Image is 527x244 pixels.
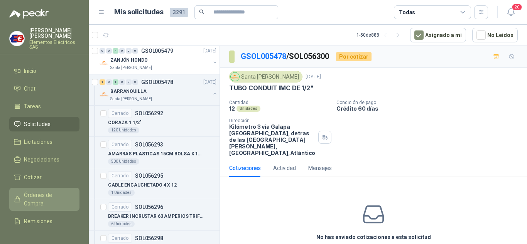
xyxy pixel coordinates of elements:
[336,52,372,61] div: Por cotizar
[29,28,79,39] p: [PERSON_NAME] [PERSON_NAME]
[135,236,163,241] p: SOL056298
[108,202,132,212] div: Cerrado
[410,28,466,42] button: Asignado a mi
[24,155,59,164] span: Negociaciones
[24,102,41,111] span: Tareas
[229,84,314,92] p: TUBO CONDUIT IMC DE 1/2"
[273,164,296,172] div: Actividad
[24,84,35,93] span: Chat
[89,137,220,168] a: CerradoSOL056293AMARRAS PLASTICAS 15CM BOLSA X 100 UND500 Unidades
[100,48,105,54] div: 0
[108,150,204,158] p: AMARRAS PLASTICAS 15CM BOLSA X 100 UND
[399,8,415,17] div: Todas
[512,3,522,11] span: 20
[24,173,42,182] span: Cotizar
[316,233,431,241] h3: No has enviado cotizaciones a esta solicitud
[229,105,235,112] p: 12
[229,71,302,82] div: Santa [PERSON_NAME]
[113,48,118,54] div: 4
[106,48,112,54] div: 0
[100,46,218,71] a: 0 0 4 0 0 0 GSOL005479[DATE] Company LogoZANJÓN HONDOSanta [PERSON_NAME]
[135,204,163,210] p: SOL056296
[9,9,49,19] img: Logo peakr
[141,79,173,85] p: GSOL005478
[119,79,125,85] div: 0
[119,48,125,54] div: 0
[110,65,152,71] p: Santa [PERSON_NAME]
[108,171,132,180] div: Cerrado
[24,120,51,128] span: Solicitudes
[110,88,147,95] p: BARRANQUILLA
[108,213,204,220] p: BREAKER INCRUSTAR 63 AMPERIOS TRIF SCHEN
[108,182,177,189] p: CABLE ENCAUCHETADO 4 X 12
[356,29,404,41] div: 1 - 50 de 888
[229,123,315,156] p: Kilómetro 3 vía Galapa [GEOGRAPHIC_DATA], detras de las [GEOGRAPHIC_DATA][PERSON_NAME], [GEOGRAPH...
[126,79,132,85] div: 0
[170,8,188,17] span: 3291
[308,164,332,172] div: Mensajes
[199,9,204,15] span: search
[89,199,220,231] a: CerradoSOL056296BREAKER INCRUSTAR 63 AMPERIOS TRIF SCHEN6 Unidades
[89,106,220,137] a: CerradoSOL056292CORAZA 1 1/2"120 Unidades
[9,117,79,131] a: Solicitudes
[236,106,260,112] div: Unidades
[100,90,109,99] img: Company Logo
[9,99,79,114] a: Tareas
[135,142,163,147] p: SOL056293
[306,73,321,81] p: [DATE]
[9,81,79,96] a: Chat
[9,170,79,185] a: Cotizar
[229,100,330,105] p: Cantidad
[100,59,109,68] img: Company Logo
[108,190,135,196] div: 1 Unidades
[241,50,330,62] p: / SOL056300
[108,158,139,165] div: 500 Unidades
[113,79,118,85] div: 1
[229,118,315,123] p: Dirección
[100,77,218,102] a: 1 0 1 0 0 0 GSOL005478[DATE] Company LogoBARRANQUILLASanta [PERSON_NAME]
[336,105,524,112] p: Crédito 60 días
[89,168,220,199] a: CerradoSOL056295CABLE ENCAUCHETADO 4 X 121 Unidades
[108,221,135,227] div: 6 Unidades
[29,40,79,49] p: Elementos Eléctricos SAS
[472,28,518,42] button: No Leídos
[229,164,261,172] div: Cotizaciones
[132,48,138,54] div: 0
[24,138,52,146] span: Licitaciones
[9,64,79,78] a: Inicio
[9,135,79,149] a: Licitaciones
[108,127,139,133] div: 120 Unidades
[110,96,152,102] p: Santa [PERSON_NAME]
[9,152,79,167] a: Negociaciones
[108,109,132,118] div: Cerrado
[108,140,132,149] div: Cerrado
[100,79,105,85] div: 1
[231,72,239,81] img: Company Logo
[135,173,163,178] p: SOL056295
[9,214,79,229] a: Remisiones
[135,111,163,116] p: SOL056292
[24,67,36,75] span: Inicio
[504,5,518,19] button: 20
[241,52,286,61] a: GSOL005478
[110,57,148,64] p: ZANJÓN HONDO
[24,191,72,208] span: Órdenes de Compra
[108,119,141,126] p: CORAZA 1 1/2"
[24,217,52,225] span: Remisiones
[126,48,132,54] div: 0
[9,188,79,211] a: Órdenes de Compra
[203,79,216,86] p: [DATE]
[106,79,112,85] div: 0
[336,100,524,105] p: Condición de pago
[141,48,173,54] p: GSOL005479
[108,234,132,243] div: Cerrado
[132,79,138,85] div: 0
[203,47,216,55] p: [DATE]
[114,7,164,18] h1: Mis solicitudes
[10,31,24,46] img: Company Logo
